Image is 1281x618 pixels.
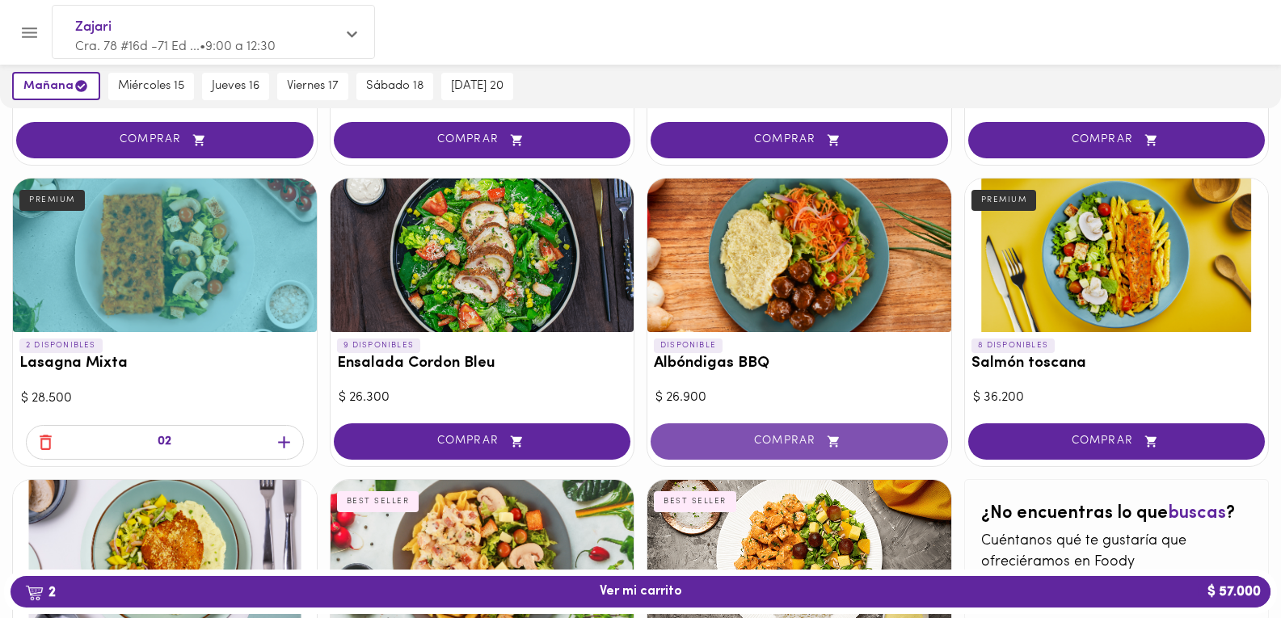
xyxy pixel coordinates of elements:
span: COMPRAR [671,133,928,147]
span: mañana [23,78,89,94]
span: COMPRAR [988,133,1245,147]
button: jueves 16 [202,73,269,100]
button: sábado 18 [356,73,433,100]
span: COMPRAR [988,435,1245,448]
button: [DATE] 20 [441,73,513,100]
span: Ver mi carrito [600,584,682,599]
span: COMPRAR [36,133,293,147]
span: buscas [1168,504,1226,523]
div: $ 26.300 [339,389,626,407]
p: DISPONIBLE [654,338,723,353]
button: COMPRAR [16,122,314,158]
h3: Lasagna Mixta [19,355,310,372]
div: PREMIUM [19,190,85,211]
h2: ¿No encuentras lo que ? [981,504,1253,523]
h3: Salmón toscana [971,355,1262,372]
button: COMPRAR [651,122,948,158]
div: Ensalada Cordon Bleu [331,179,634,332]
span: COMPRAR [354,133,611,147]
button: COMPRAR [334,122,631,158]
span: jueves 16 [212,79,259,94]
button: COMPRAR [968,122,1266,158]
span: viernes 17 [287,79,339,94]
button: COMPRAR [651,423,948,460]
span: [DATE] 20 [451,79,504,94]
div: $ 36.200 [973,389,1261,407]
iframe: Messagebird Livechat Widget [1187,524,1265,602]
div: Lasagna Mixta [13,179,317,332]
div: PREMIUM [971,190,1037,211]
span: miércoles 15 [118,79,184,94]
h3: Albóndigas BBQ [654,355,945,372]
span: Cra. 78 #16d -71 Ed ... • 9:00 a 12:30 [75,40,276,53]
div: BEST SELLER [654,491,736,512]
div: Albóndigas BBQ [647,179,951,332]
span: COMPRAR [671,435,928,448]
button: Menu [10,13,49,53]
div: BEST SELLER [337,491,419,512]
span: Zajari [75,17,335,38]
h3: Ensalada Cordon Bleu [337,355,628,372]
p: Cuéntanos qué te gustaría que ofreciéramos en Foody [981,532,1253,573]
div: Salmón toscana [965,179,1269,332]
span: sábado 18 [366,79,423,94]
span: COMPRAR [354,435,611,448]
button: mañana [12,72,100,100]
p: 9 DISPONIBLES [337,338,421,353]
div: $ 28.500 [21,389,309,408]
button: COMPRAR [334,423,631,460]
button: miércoles 15 [108,73,194,100]
p: 02 [158,433,171,452]
button: COMPRAR [968,423,1266,460]
img: cart.png [25,585,44,601]
p: 2 DISPONIBLES [19,338,103,353]
button: 2Ver mi carrito$ 57.000 [11,576,1270,607]
div: $ 26.900 [655,389,943,407]
p: 8 DISPONIBLES [971,338,1056,353]
button: viernes 17 [277,73,348,100]
b: 2 [15,582,65,603]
